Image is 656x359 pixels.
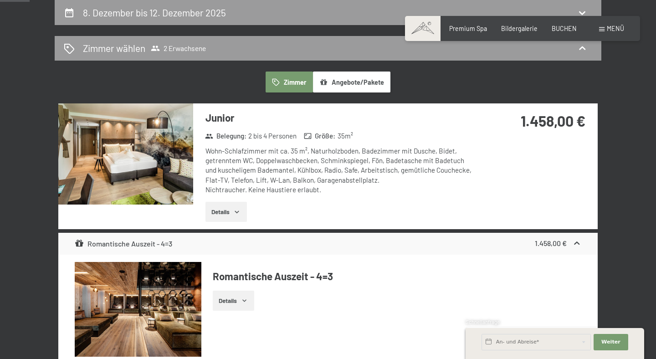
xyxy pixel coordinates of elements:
h2: 8. Dezember bis 12. Dezember 2025 [83,7,226,18]
a: Premium Spa [449,25,487,32]
span: Weiter [601,338,620,346]
div: Romantische Auszeit - 4=3 [75,238,173,249]
h3: Junior [205,111,477,125]
strong: Größe : [304,131,336,141]
img: mss_renderimg.php [75,262,201,357]
span: 35 m² [338,131,353,141]
strong: 1.458,00 € [535,239,567,247]
button: Zimmer [266,72,313,92]
div: Romantische Auszeit - 4=31.458,00 € [58,233,598,255]
button: Details [213,291,254,311]
img: mss_renderimg.php [58,103,193,205]
span: Menü [607,25,624,32]
span: 2 Erwachsene [151,44,206,53]
strong: Belegung : [205,131,246,141]
h2: Zimmer wählen [83,41,145,55]
span: Schnellanfrage [466,319,500,325]
a: BUCHEN [552,25,577,32]
h4: Romantische Auszeit - 4=3 [213,269,582,283]
div: Wohn-Schlafzimmer mit ca. 35 m², Naturholzboden, Badezimmer mit Dusche, Bidet, getrenntem WC, Dop... [205,146,477,195]
span: 2 bis 4 Personen [248,131,297,141]
button: Weiter [594,334,628,350]
button: Details [205,202,247,222]
a: Bildergalerie [501,25,538,32]
button: Angebote/Pakete [313,72,390,92]
strong: 1.458,00 € [521,112,585,129]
